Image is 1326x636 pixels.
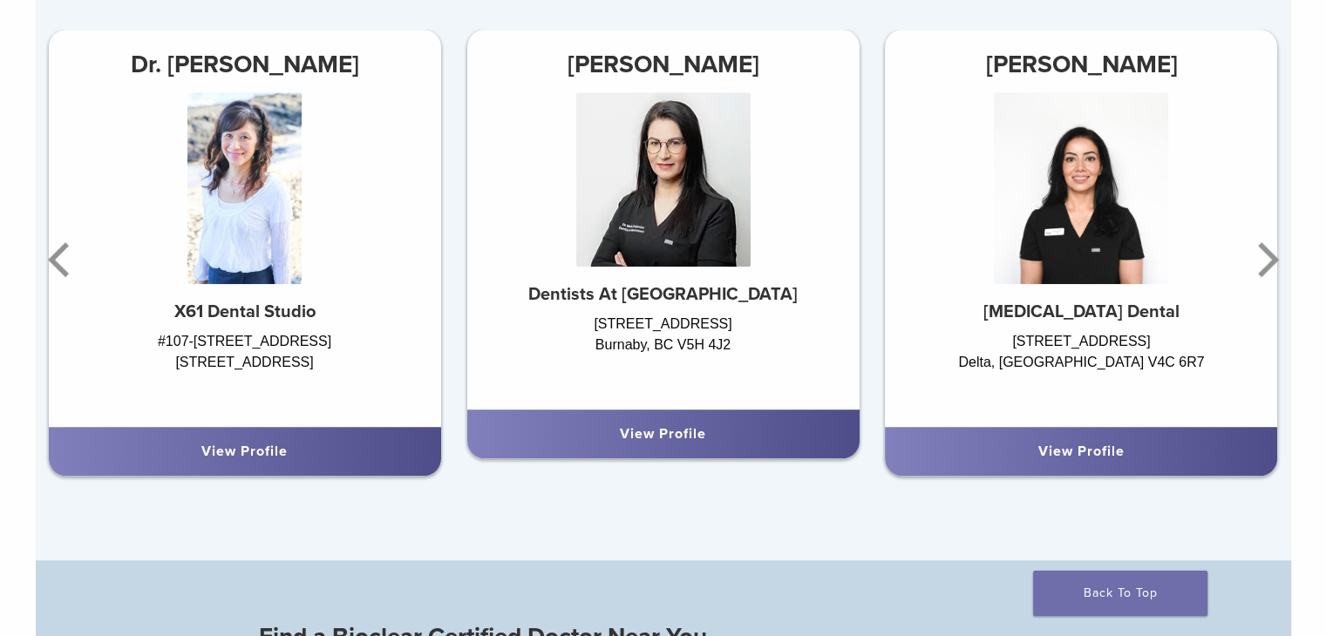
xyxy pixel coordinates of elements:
[187,92,302,284] img: Dr. Leetty Huang
[885,44,1277,85] h3: [PERSON_NAME]
[49,331,441,409] div: #107-[STREET_ADDRESS] [STREET_ADDRESS]
[1033,571,1207,616] a: Back To Top
[1248,207,1282,312] button: Next
[466,44,859,85] h3: [PERSON_NAME]
[466,314,859,392] div: [STREET_ADDRESS] Burnaby, BC V5H 4J2
[620,425,706,443] a: View Profile
[1038,443,1125,460] a: View Profile
[201,443,288,460] a: View Profile
[528,284,798,305] strong: Dentists At [GEOGRAPHIC_DATA]
[49,44,441,85] h3: Dr. [PERSON_NAME]
[885,331,1277,409] div: [STREET_ADDRESS] Delta, [GEOGRAPHIC_DATA] V4C 6R7
[44,207,79,312] button: Previous
[174,301,316,322] strong: X61 Dental Studio
[983,301,1180,322] strong: [MEDICAL_DATA] Dental
[575,92,750,267] img: Dr. Maria Zanjanian
[994,92,1168,284] img: Dr. Banita Mann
